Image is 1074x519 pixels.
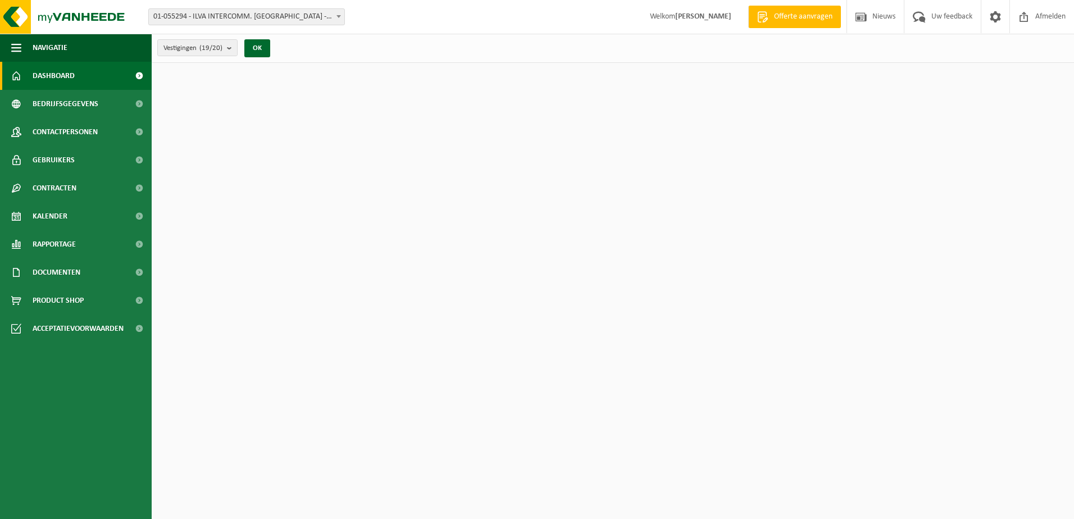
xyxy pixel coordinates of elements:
span: Acceptatievoorwaarden [33,315,124,343]
span: Product Shop [33,286,84,315]
span: 01-055294 - ILVA INTERCOMM. EREMBODEGEM - EREMBODEGEM [149,9,344,25]
span: Navigatie [33,34,67,62]
span: Dashboard [33,62,75,90]
span: Contracten [33,174,76,202]
span: Gebruikers [33,146,75,174]
span: Contactpersonen [33,118,98,146]
span: Bedrijfsgegevens [33,90,98,118]
button: Vestigingen(19/20) [157,39,238,56]
strong: [PERSON_NAME] [675,12,731,21]
span: Kalender [33,202,67,230]
span: Documenten [33,258,80,286]
span: Offerte aanvragen [771,11,835,22]
a: Offerte aanvragen [748,6,841,28]
span: 01-055294 - ILVA INTERCOMM. EREMBODEGEM - EREMBODEGEM [148,8,345,25]
span: Rapportage [33,230,76,258]
button: OK [244,39,270,57]
count: (19/20) [199,44,222,52]
span: Vestigingen [163,40,222,57]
